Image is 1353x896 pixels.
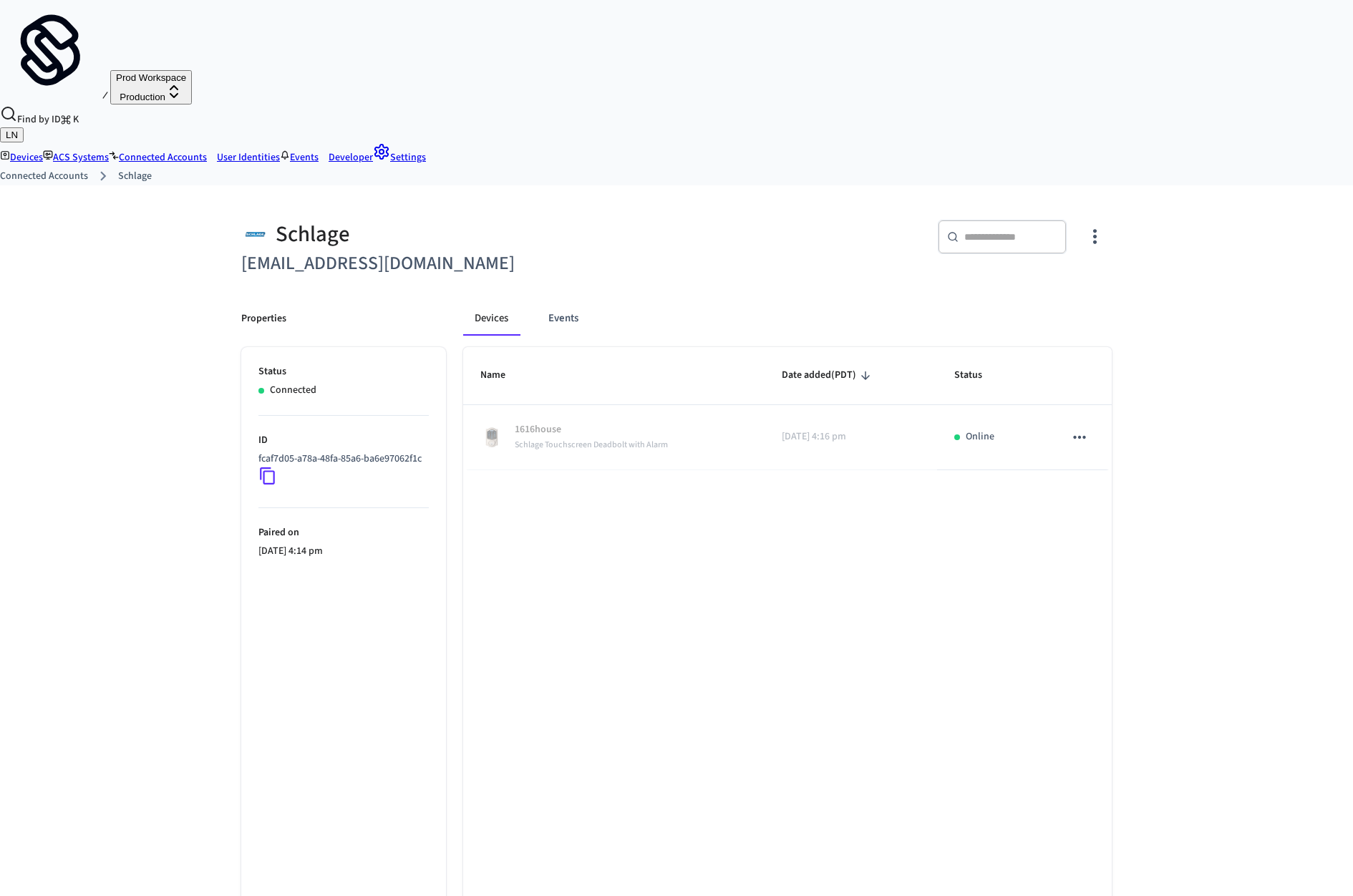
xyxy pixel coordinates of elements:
[463,347,1112,470] table: sticky table
[109,150,207,165] a: Connected Accounts
[966,429,994,444] p: Online
[373,150,426,165] a: Settings
[463,301,1112,336] div: connected account tabs
[280,150,319,165] a: Events
[61,112,79,127] span: ⌘ K
[782,429,921,444] p: [DATE] 4:16 pm
[118,169,152,184] a: Schlage
[319,150,373,165] a: Developer
[258,364,429,379] p: Status
[241,220,270,249] img: Schlage Logo, Square
[463,301,520,336] button: Devices
[258,452,422,467] p: fcaf7d05-a78a-48fa-85a6-ba6e97062f1c
[782,364,875,386] span: Date added(PDT)
[515,422,668,437] p: 1616house
[258,544,429,559] p: [DATE] 4:14 pm
[241,249,668,278] h6: [EMAIL_ADDRESS][DOMAIN_NAME]
[258,525,429,540] p: Paired on
[537,301,590,336] button: Events
[17,112,61,127] span: Find by ID
[270,383,316,398] p: Connected
[480,364,524,386] span: Name
[241,311,286,326] p: Properties
[258,433,429,448] p: ID
[43,150,109,165] a: ACS Systems
[515,439,668,451] span: Schlage Touchscreen Deadbolt with Alarm
[480,426,503,449] img: Schlage Sense Smart Deadbolt with Camelot Trim, Front
[241,220,668,249] div: Schlage
[207,150,280,165] a: User Identities
[120,92,165,102] span: Production
[954,364,1001,386] span: Status
[6,130,18,140] span: LN
[116,72,186,83] span: Prod Workspace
